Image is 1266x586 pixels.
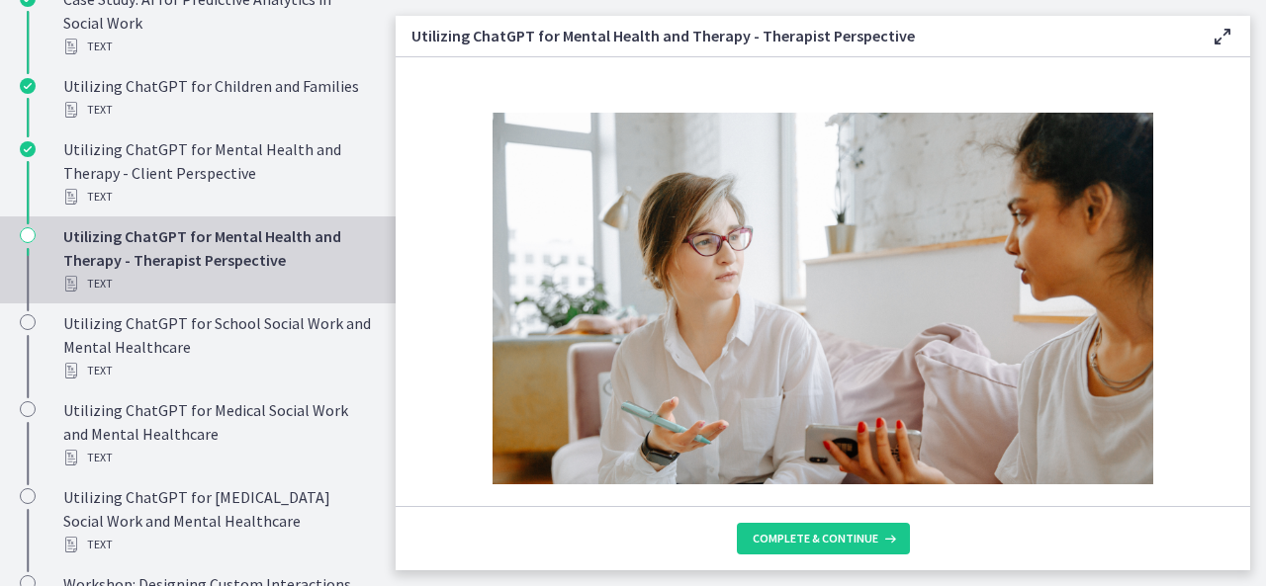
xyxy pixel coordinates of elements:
div: Utilizing ChatGPT for [MEDICAL_DATA] Social Work and Mental Healthcare [63,485,372,556]
span: Complete & continue [753,531,878,546]
div: Utilizing ChatGPT for Mental Health and Therapy - Client Perspective [63,137,372,209]
div: Text [63,272,372,295]
div: Text [63,98,372,122]
div: Text [63,185,372,209]
div: Text [63,446,372,469]
div: Utilizing ChatGPT for Medical Social Work and Mental Healthcare [63,398,372,469]
div: Text [63,359,372,382]
div: Utilizing ChatGPT for School Social Work and Mental Healthcare [63,311,372,382]
div: Utilizing ChatGPT for Children and Families [63,74,372,122]
h3: Utilizing ChatGPT for Mental Health and Therapy - Therapist Perspective [411,24,1179,47]
img: Slides_for_Title_Slides_for_ChatGPT_and_AI_for_Social_Work_%288%29.png [493,113,1153,484]
div: Text [63,533,372,556]
button: Complete & continue [737,523,910,554]
i: Completed [20,141,36,157]
div: Utilizing ChatGPT for Mental Health and Therapy - Therapist Perspective [63,224,372,295]
i: Completed [20,78,36,94]
div: Text [63,35,372,58]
